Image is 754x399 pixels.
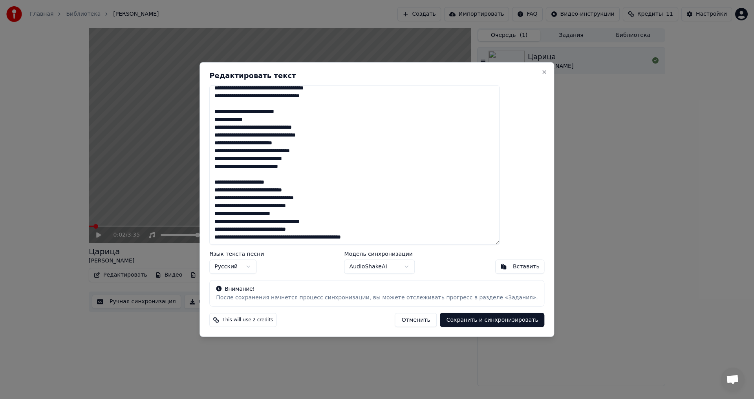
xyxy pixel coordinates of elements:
div: Внимание! [216,285,538,293]
div: Вставить [513,263,540,271]
button: Вставить [495,260,545,274]
span: This will use 2 credits [222,317,273,323]
button: Отменить [395,313,437,327]
div: После сохранения начнется процесс синхронизации, вы можете отслеживать прогресс в разделе «Задания». [216,294,538,302]
label: Модель синхронизации [344,251,415,257]
h2: Редактировать текст [209,72,544,79]
button: Сохранить и синхронизировать [440,313,545,327]
label: Язык текста песни [209,251,264,257]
